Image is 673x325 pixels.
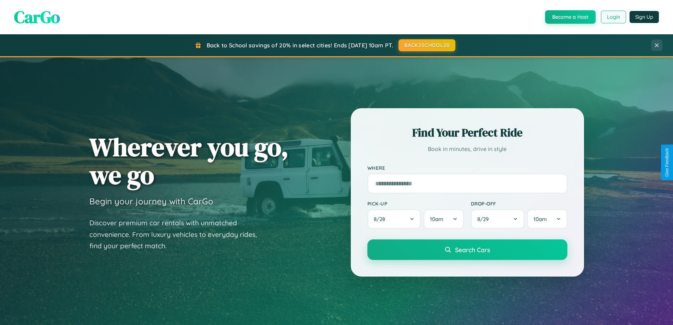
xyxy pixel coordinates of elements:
span: 10am [430,216,443,222]
button: BACK2SCHOOL20 [399,39,455,51]
button: Sign Up [630,11,659,23]
button: Become a Host [545,10,596,24]
span: CarGo [14,5,60,29]
span: Back to School savings of 20% in select cities! Ends [DATE] 10am PT. [207,42,393,49]
button: 10am [424,209,464,229]
button: 10am [527,209,567,229]
button: 8/28 [367,209,421,229]
button: Search Cars [367,239,567,260]
button: 8/29 [471,209,525,229]
span: 8 / 28 [374,216,389,222]
label: Pick-up [367,201,464,207]
span: Search Cars [455,246,490,254]
button: Login [601,11,626,23]
label: Drop-off [471,201,567,207]
span: 8 / 29 [477,216,492,222]
h1: Wherever you go, we go [89,133,289,189]
p: Discover premium car rentals with unmatched convenience. From luxury vehicles to everyday rides, ... [89,217,266,252]
label: Where [367,165,567,171]
h3: Begin your journey with CarGo [89,196,213,207]
h2: Find Your Perfect Ride [367,125,567,140]
div: Give Feedback [665,148,669,177]
p: Book in minutes, drive in style [367,144,567,154]
span: 10am [533,216,547,222]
